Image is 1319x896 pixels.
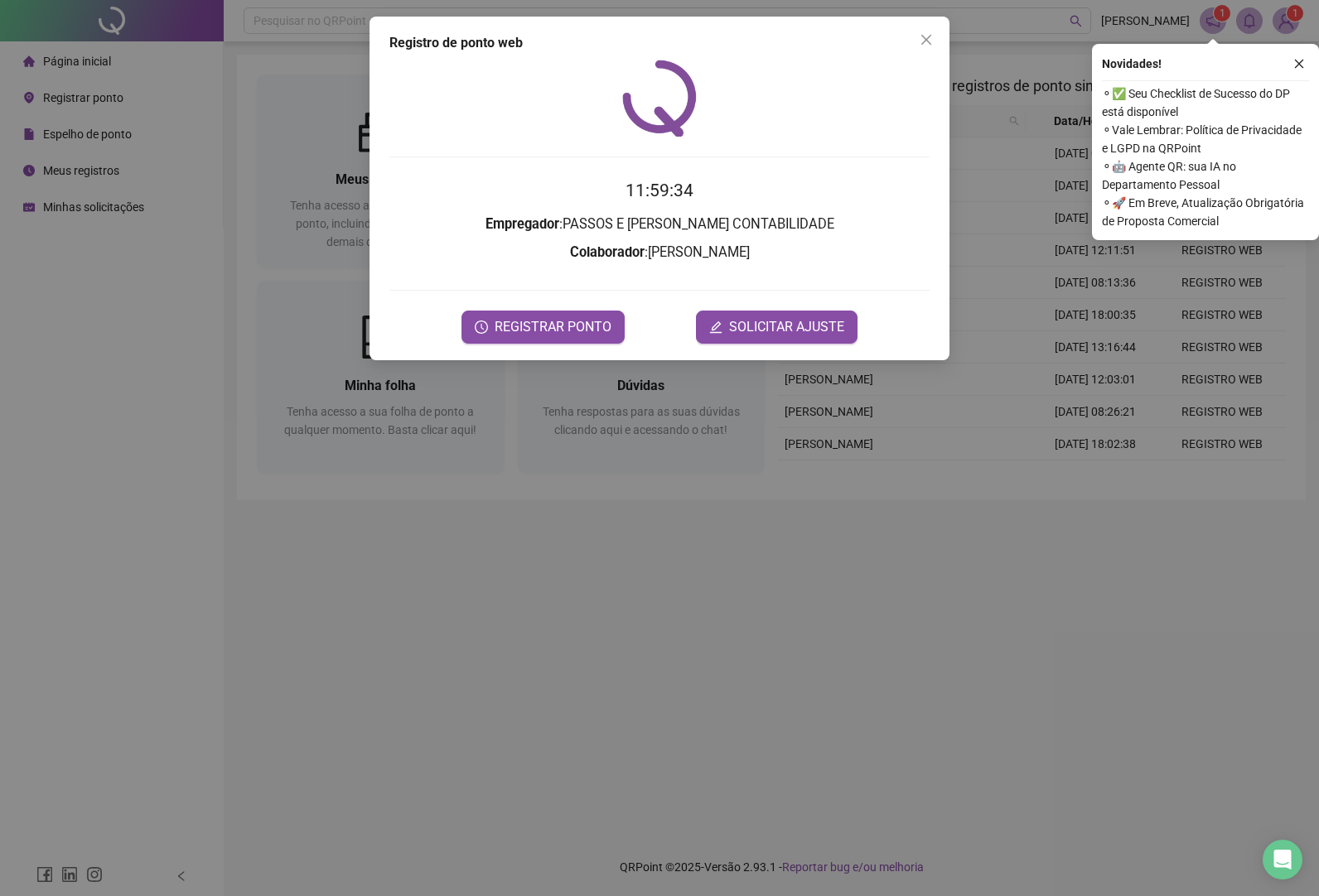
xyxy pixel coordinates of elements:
[1102,121,1309,157] span: ⚬ Vale Lembrar: Política de Privacidade e LGPD na QRPoint
[1102,194,1309,230] span: ⚬ 🚀 Em Breve, Atualização Obrigatória de Proposta Comercial
[626,181,693,200] time: 11:59:34
[1293,58,1305,70] span: close
[709,320,722,334] span: edit
[389,242,930,263] h3: : [PERSON_NAME]
[1102,157,1309,194] span: ⚬ 🤖 Agente QR: sua IA no Departamento Pessoal
[696,311,858,344] button: editSOLICITAR AJUSTE
[475,320,488,334] span: clock-circle
[622,60,697,137] img: QRPoint
[1102,84,1309,121] span: ⚬ ✅ Seu Checklist de Sucesso do DP está disponível
[1102,55,1162,73] span: Novidades !
[920,33,933,46] span: close
[913,26,940,53] button: Close
[389,214,930,235] h3: : PASSOS E [PERSON_NAME] CONTABILIDADE
[570,244,645,260] strong: Colaborador
[1263,840,1302,879] div: Open Intercom Messenger
[729,317,844,337] span: SOLICITAR AJUSTE
[486,216,559,232] strong: Empregador
[461,311,625,344] button: REGISTRAR PONTO
[389,33,930,53] div: Registro de ponto web
[495,317,611,337] span: REGISTRAR PONTO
